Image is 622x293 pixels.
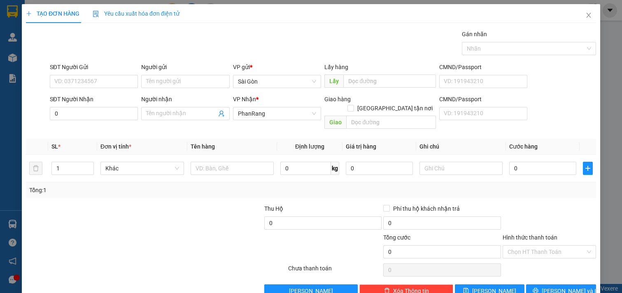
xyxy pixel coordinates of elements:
[264,205,283,212] span: Thu Hộ
[191,162,274,175] input: VD: Bàn, Ghế
[346,143,376,150] span: Giá trị hàng
[439,95,528,104] div: CMND/Passport
[105,162,179,174] span: Khác
[509,143,538,150] span: Cước hàng
[26,10,79,17] span: TẠO ĐƠN HÀNG
[577,4,600,27] button: Close
[191,143,215,150] span: Tên hàng
[295,143,324,150] span: Định lượng
[26,11,32,16] span: plus
[343,74,436,88] input: Dọc đường
[346,116,436,129] input: Dọc đường
[93,11,99,17] img: icon
[462,31,487,37] label: Gán nhãn
[238,107,317,120] span: PhanRang
[324,64,348,70] span: Lấy hàng
[287,264,383,278] div: Chưa thanh toán
[354,104,436,113] span: [GEOGRAPHIC_DATA] tận nơi
[331,162,339,175] span: kg
[503,234,557,241] label: Hình thức thanh toán
[233,96,256,102] span: VP Nhận
[390,204,463,213] span: Phí thu hộ khách nhận trả
[100,143,131,150] span: Đơn vị tính
[346,162,413,175] input: 0
[29,162,42,175] button: delete
[416,139,506,155] th: Ghi chú
[51,143,58,150] span: SL
[585,12,592,19] span: close
[324,96,351,102] span: Giao hàng
[218,110,225,117] span: user-add
[141,63,230,72] div: Người gửi
[439,63,528,72] div: CMND/Passport
[29,186,240,195] div: Tổng: 1
[583,165,592,172] span: plus
[233,63,321,72] div: VP gửi
[383,234,410,241] span: Tổng cước
[93,10,179,17] span: Yêu cầu xuất hóa đơn điện tử
[50,95,138,104] div: SĐT Người Nhận
[50,63,138,72] div: SĐT Người Gửi
[324,116,346,129] span: Giao
[324,74,343,88] span: Lấy
[419,162,503,175] input: Ghi Chú
[583,162,593,175] button: plus
[238,75,317,88] span: Sài Gòn
[141,95,230,104] div: Người nhận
